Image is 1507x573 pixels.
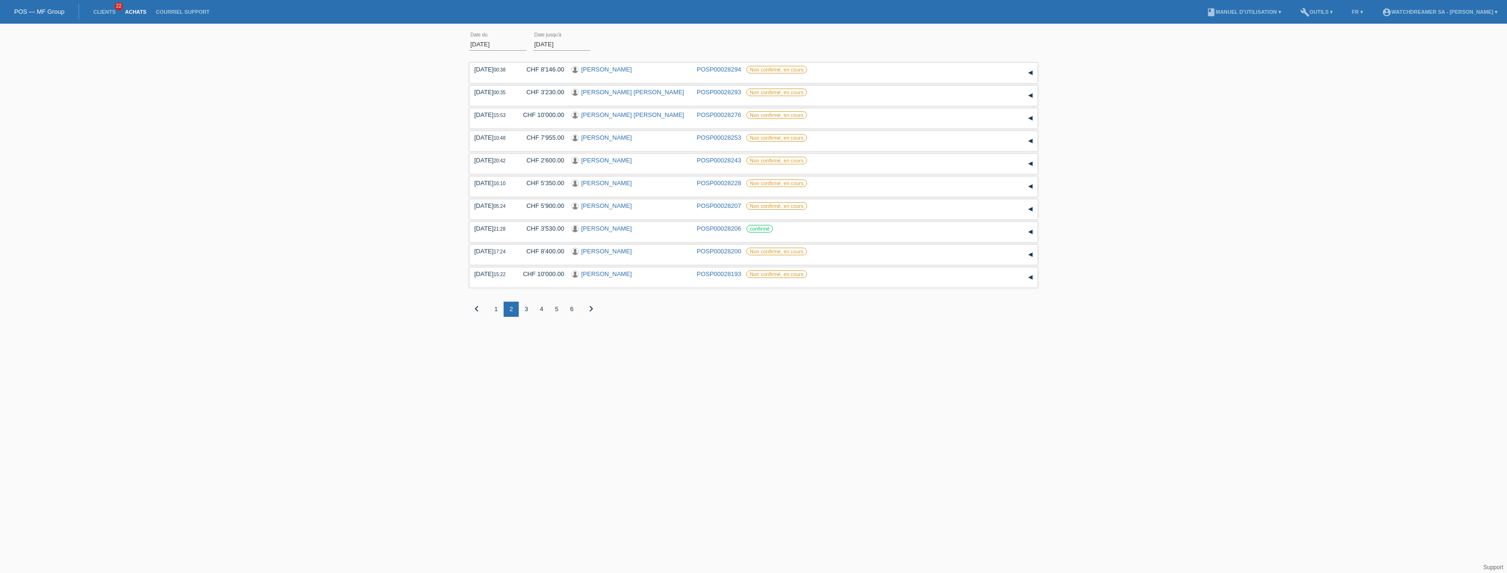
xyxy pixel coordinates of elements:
a: POS — MF Group [14,8,64,15]
div: CHF 3'230.00 [519,89,564,96]
div: CHF 8'146.00 [519,66,564,73]
div: [DATE] [474,134,512,141]
label: Non confirmé, en cours [746,248,807,255]
span: 00:35 [494,90,505,95]
span: 21:28 [494,226,505,232]
div: étendre/coller [1023,270,1037,285]
div: 5 [549,302,564,317]
i: account_circle [1382,8,1392,17]
a: POSP00028294 [697,66,741,73]
div: CHF 3'530.00 [519,225,564,232]
span: 05:24 [494,204,505,209]
div: [DATE] [474,111,512,118]
div: CHF 7'955.00 [519,134,564,141]
a: Courriel Support [151,9,214,15]
div: CHF 8'400.00 [519,248,564,255]
a: bookManuel d’utilisation ▾ [1202,9,1286,15]
div: étendre/coller [1023,89,1037,103]
div: [DATE] [474,179,512,187]
a: POSP00028228 [697,179,741,187]
i: chevron_right [585,303,597,314]
div: étendre/coller [1023,248,1037,262]
i: build [1300,8,1310,17]
a: [PERSON_NAME] [581,248,632,255]
a: [PERSON_NAME] [581,225,632,232]
div: 3 [519,302,534,317]
div: 2 [504,302,519,317]
a: [PERSON_NAME] [581,179,632,187]
div: CHF 2'600.00 [519,157,564,164]
a: [PERSON_NAME] [581,157,632,164]
a: [PERSON_NAME] [PERSON_NAME] [581,89,684,96]
span: 15:53 [494,113,505,118]
label: Non confirmé, en cours [746,89,807,96]
a: Clients [89,9,120,15]
a: [PERSON_NAME] [581,134,632,141]
div: 1 [488,302,504,317]
span: 00:38 [494,67,505,72]
div: CHF 5'900.00 [519,202,564,209]
a: POSP00028253 [697,134,741,141]
a: [PERSON_NAME] [PERSON_NAME] [581,111,684,118]
i: chevron_left [471,303,482,314]
div: 6 [564,302,579,317]
a: [PERSON_NAME] [581,202,632,209]
div: étendre/coller [1023,157,1037,171]
a: POSP00028243 [697,157,741,164]
div: étendre/coller [1023,111,1037,125]
i: book [1206,8,1216,17]
a: POSP00028206 [697,225,741,232]
div: étendre/coller [1023,179,1037,194]
div: CHF 10'000.00 [519,270,564,278]
a: [PERSON_NAME] [581,270,632,278]
span: 15:22 [494,272,505,277]
div: [DATE] [474,225,512,232]
label: Non confirmé, en cours [746,270,807,278]
div: étendre/coller [1023,202,1037,216]
a: POSP00028276 [697,111,741,118]
label: Non confirmé, en cours [746,134,807,142]
span: 16:10 [494,181,505,186]
span: 17:24 [494,249,505,254]
div: étendre/coller [1023,225,1037,239]
label: confirmé [746,225,773,233]
div: étendre/coller [1023,134,1037,148]
a: POSP00028200 [697,248,741,255]
a: account_circleWatchdreamer SA - [PERSON_NAME] ▾ [1377,9,1502,15]
label: Non confirmé, en cours [746,111,807,119]
label: Non confirmé, en cours [746,157,807,164]
label: Non confirmé, en cours [746,66,807,73]
div: [DATE] [474,66,512,73]
span: 10:48 [494,135,505,141]
div: étendre/coller [1023,66,1037,80]
a: buildOutils ▾ [1295,9,1338,15]
label: Non confirmé, en cours [746,202,807,210]
a: Support [1483,564,1503,571]
div: 4 [534,302,549,317]
label: Non confirmé, en cours [746,179,807,187]
span: 22 [115,2,123,10]
div: [DATE] [474,157,512,164]
div: [DATE] [474,248,512,255]
div: CHF 5'350.00 [519,179,564,187]
span: 20:42 [494,158,505,163]
a: POSP00028293 [697,89,741,96]
div: [DATE] [474,89,512,96]
a: POSP00028193 [697,270,741,278]
a: [PERSON_NAME] [581,66,632,73]
div: CHF 10'000.00 [519,111,564,118]
div: [DATE] [474,270,512,278]
a: Achats [120,9,151,15]
div: [DATE] [474,202,512,209]
a: FR ▾ [1347,9,1368,15]
a: POSP00028207 [697,202,741,209]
